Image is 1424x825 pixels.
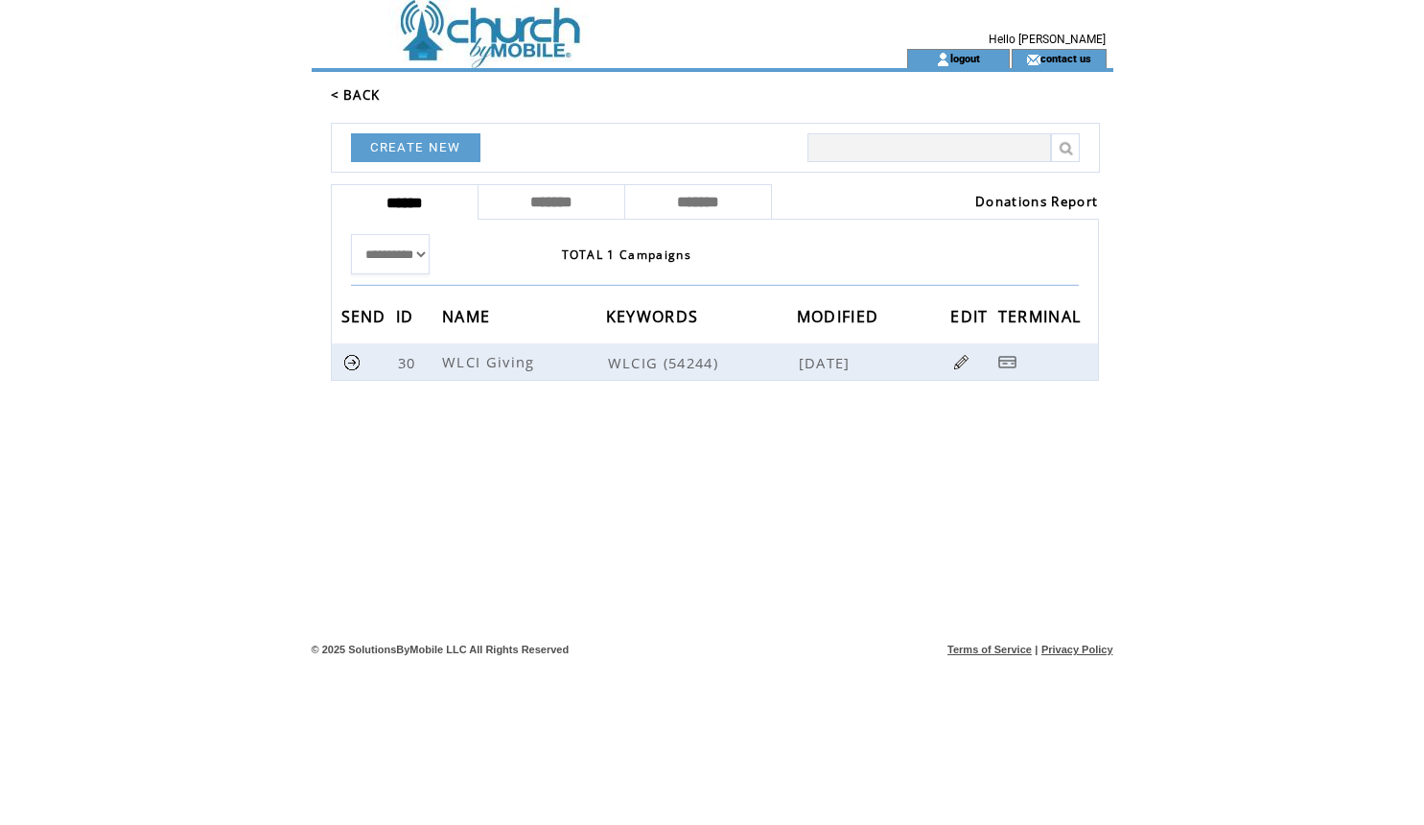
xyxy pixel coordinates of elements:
a: Privacy Policy [1041,644,1113,655]
a: logout [950,52,980,64]
span: NAME [442,301,495,337]
span: © 2025 SolutionsByMobile LLC All Rights Reserved [312,644,570,655]
a: KEYWORDS [606,310,704,321]
span: ID [396,301,419,337]
span: WLCI Giving [442,352,540,371]
a: MODIFIED [797,310,884,321]
span: [DATE] [799,353,855,372]
a: NAME [442,310,495,321]
a: CREATE NEW [351,133,480,162]
span: WLCIG (54244) [608,353,795,372]
span: EDIT [950,301,992,337]
a: < BACK [331,86,381,104]
a: ID [396,310,419,321]
span: KEYWORDS [606,301,704,337]
a: Donations Report [975,193,1098,210]
span: MODIFIED [797,301,884,337]
span: SEND [341,301,391,337]
a: contact us [1040,52,1091,64]
img: account_icon.gif [936,52,950,67]
a: Terms of Service [947,644,1032,655]
span: TOTAL 1 Campaigns [562,247,692,263]
span: TERMINAL [998,301,1086,337]
span: Hello [PERSON_NAME] [989,33,1106,46]
span: 30 [398,353,421,372]
span: | [1035,644,1038,655]
img: contact_us_icon.gif [1026,52,1040,67]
